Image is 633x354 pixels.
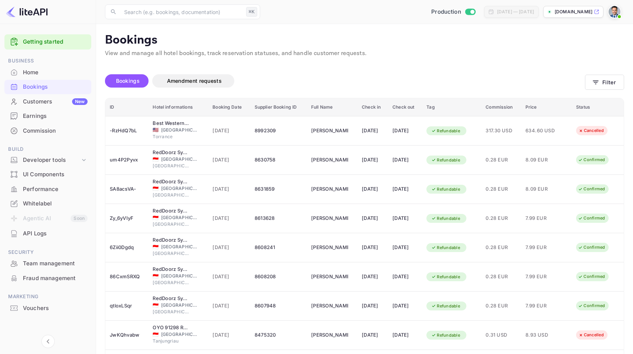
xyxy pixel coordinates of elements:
[4,256,91,271] div: Team management
[4,65,91,79] a: Home
[426,302,465,311] div: Refundable
[4,124,91,138] div: Commission
[525,331,562,339] span: 8.93 USD
[153,157,159,162] span: Indonesia
[212,331,245,339] span: [DATE]
[392,125,418,137] div: [DATE]
[255,242,302,253] div: 8608241
[609,6,620,18] img: Santiago Moran Labat
[23,83,88,91] div: Bookings
[153,236,190,244] div: RedDoorz Syariah Near Pelabuhan Sri Bintan Pura Tanjungpinang
[23,38,88,46] a: Getting started
[153,163,190,169] span: [GEOGRAPHIC_DATA]
[486,273,517,281] span: 0.28 EUR
[574,330,609,340] div: Cancelled
[110,183,144,195] div: SA8acsVA-
[572,98,624,116] th: Status
[41,335,55,348] button: Collapse navigation
[148,98,208,116] th: Hotel informations
[573,184,610,194] div: Confirmed
[426,214,465,223] div: Refundable
[110,300,144,312] div: qtloxLSqr
[6,6,48,18] img: LiteAPI logo
[431,8,461,16] span: Production
[153,192,190,198] span: [GEOGRAPHIC_DATA]
[153,120,190,127] div: Best Western Plus Avita Suites
[388,98,422,116] th: Check out
[153,207,190,215] div: RedDoorz Syariah Near Pelabuhan Sri Bintan Pura Tanjungpinang
[153,127,159,132] span: United States of America
[212,244,245,252] span: [DATE]
[426,156,465,165] div: Refundable
[4,65,91,80] div: Home
[362,242,384,253] div: [DATE]
[362,125,384,137] div: [DATE]
[311,300,348,312] div: Santiago Moran Labat
[23,259,88,268] div: Team management
[4,57,91,65] span: Business
[161,331,198,338] span: [GEOGRAPHIC_DATA]
[212,127,245,135] span: [DATE]
[208,98,250,116] th: Booking Date
[153,295,190,302] div: RedDoorz Syariah Near Pelabuhan Sri Bintan Pura Tanjungpinang
[110,271,144,283] div: 86CxmSRXQ
[4,80,91,93] a: Bookings
[585,75,624,90] button: Filter
[255,271,302,283] div: 8608208
[116,78,140,84] span: Bookings
[23,185,88,194] div: Performance
[4,301,91,316] div: Vouchers
[311,125,348,137] div: Santiago Moran Labat
[357,98,388,116] th: Check in
[422,98,481,116] th: Tag
[426,243,465,252] div: Refundable
[362,154,384,166] div: [DATE]
[486,127,517,135] span: 317.30 USD
[212,156,245,164] span: [DATE]
[4,301,91,315] a: Vouchers
[250,98,307,116] th: Supplier Booking ID
[4,197,91,210] a: Whitelabel
[105,49,624,58] p: View and manage all hotel bookings, track reservation statuses, and handle customer requests.
[161,244,198,250] span: [GEOGRAPHIC_DATA]
[23,68,88,77] div: Home
[23,274,88,283] div: Fraud management
[4,124,91,137] a: Commission
[4,34,91,50] div: Getting started
[4,182,91,196] a: Performance
[153,324,190,331] div: OYO 91298 Rumah Cantik Homestay Syariah
[4,80,91,94] div: Bookings
[4,227,91,240] a: API Logs
[161,302,198,309] span: [GEOGRAPHIC_DATA]
[4,256,91,270] a: Team management
[486,156,517,164] span: 0.28 EUR
[4,109,91,123] div: Earnings
[4,95,91,108] a: CustomersNew
[153,215,159,220] span: Indonesia
[362,212,384,224] div: [DATE]
[72,98,88,105] div: New
[153,186,159,191] span: Indonesia
[311,271,348,283] div: Santiago Moran Labat
[212,185,245,193] span: [DATE]
[555,8,592,15] p: [DOMAIN_NAME]
[110,154,144,166] div: um4P2Pyvx
[153,274,159,279] span: Indonesia
[525,127,562,135] span: 634.60 USD
[4,167,91,182] div: UI Components
[255,183,302,195] div: 8631859
[161,127,198,133] span: [GEOGRAPHIC_DATA]
[255,125,302,137] div: 8992309
[392,183,418,195] div: [DATE]
[23,170,88,179] div: UI Components
[23,98,88,106] div: Customers
[311,212,348,224] div: Santiago Moran Labat
[4,271,91,286] div: Fraud management
[362,329,384,341] div: [DATE]
[4,154,91,167] div: Developer tools
[255,329,302,341] div: 8475320
[153,309,190,315] span: [GEOGRAPHIC_DATA]
[573,243,610,252] div: Confirmed
[255,212,302,224] div: 8613628
[525,214,562,222] span: 7.99 EUR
